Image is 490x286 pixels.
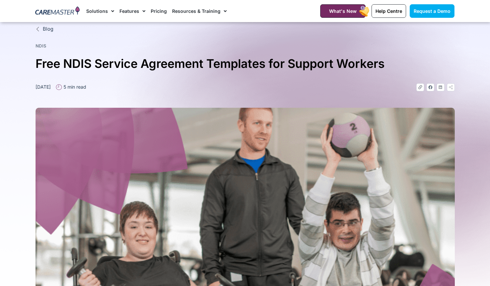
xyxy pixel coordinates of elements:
span: What's New [329,8,357,14]
a: Help Centre [372,4,406,18]
span: 5 min read [62,83,86,90]
a: Blog [36,25,455,33]
time: [DATE] [36,84,51,90]
h1: Free NDIS Service Agreement Templates for Support Workers [36,54,455,73]
img: CareMaster Logo [35,6,80,16]
span: Blog [41,25,53,33]
a: NDIS [36,43,46,48]
span: Request a Demo [414,8,451,14]
a: Request a Demo [410,4,454,18]
span: Help Centre [375,8,402,14]
a: What's New [320,4,366,18]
